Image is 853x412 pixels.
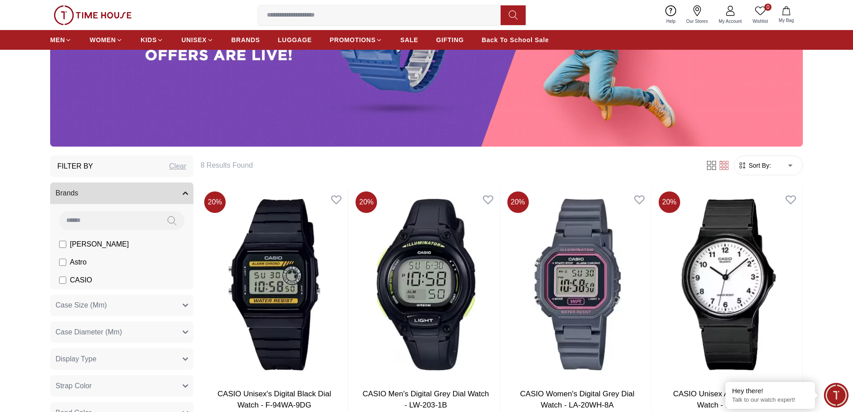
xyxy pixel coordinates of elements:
span: UNISEX [181,35,206,44]
div: Hey there! [732,386,808,395]
h6: 8 Results Found [201,160,694,171]
button: Case Size (Mm) [50,295,193,316]
a: CASIO Unisex's Digital Black Dial Watch - F-94WA-9DG [218,390,331,410]
span: Back To School Sale [482,35,549,44]
a: GIFTING [436,32,464,48]
a: KIDS [141,32,163,48]
input: CASIO [59,277,66,284]
span: PROMOTIONS [330,35,376,44]
span: My Account [715,18,746,25]
a: Our Stores [681,4,713,26]
span: Wishlist [749,18,772,25]
img: ... [54,5,132,25]
span: 0 [764,4,772,11]
a: LUGGAGE [278,32,312,48]
span: 20 % [659,191,680,213]
a: SALE [400,32,418,48]
span: [PERSON_NAME] [70,239,129,250]
button: Strap Color [50,375,193,397]
span: Astro [70,257,86,268]
a: Help [661,4,681,26]
a: 0Wishlist [747,4,773,26]
img: CASIO Unisex's Digital Black Dial Watch - F-94WA-9DG [201,188,348,381]
span: Our Stores [683,18,712,25]
button: Case Diameter (Mm) [50,321,193,343]
span: Sort By: [747,161,771,170]
a: UNISEX [181,32,213,48]
a: BRANDS [231,32,260,48]
button: Display Type [50,348,193,370]
span: KIDS [141,35,157,44]
button: My Bag [773,4,799,26]
a: Back To School Sale [482,32,549,48]
span: CASIO [70,275,92,286]
span: Display Type [56,354,96,364]
span: GIFTING [436,35,464,44]
img: CASIO Women's Digital Grey Dial Watch - LA-20WH-8A [504,188,651,381]
span: Case Size (Mm) [56,300,107,311]
h3: Filter By [57,161,93,172]
div: Chat Widget [824,383,849,408]
img: CASIO Unisex Analog White Dial Watch - MQ-24-7B [655,188,802,381]
span: Case Diameter (Mm) [56,327,122,338]
span: My Bag [775,17,797,24]
a: CASIO Men's Digital Grey Dial Watch - LW-203-1B [363,390,489,410]
a: PROMOTIONS [330,32,382,48]
a: WOMEN [90,32,123,48]
span: LUGGAGE [278,35,312,44]
input: Astro [59,259,66,266]
span: Strap Color [56,381,92,391]
button: Sort By: [738,161,771,170]
span: Brands [56,188,78,199]
p: Talk to our watch expert! [732,396,808,404]
span: 20 % [507,191,529,213]
button: Brands [50,182,193,204]
span: WOMEN [90,35,116,44]
a: CASIO Unisex Analog White Dial Watch - MQ-24-7B [673,390,784,410]
div: Clear [169,161,186,172]
a: MEN [50,32,72,48]
input: [PERSON_NAME] [59,241,66,248]
span: Help [663,18,679,25]
img: CASIO Men's Digital Grey Dial Watch - LW-203-1B [352,188,499,381]
span: MEN [50,35,65,44]
span: SALE [400,35,418,44]
a: CASIO Women's Digital Grey Dial Watch - LA-20WH-8A [520,390,634,410]
span: 20 % [356,191,377,213]
span: 20 % [204,191,226,213]
span: BRANDS [231,35,260,44]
